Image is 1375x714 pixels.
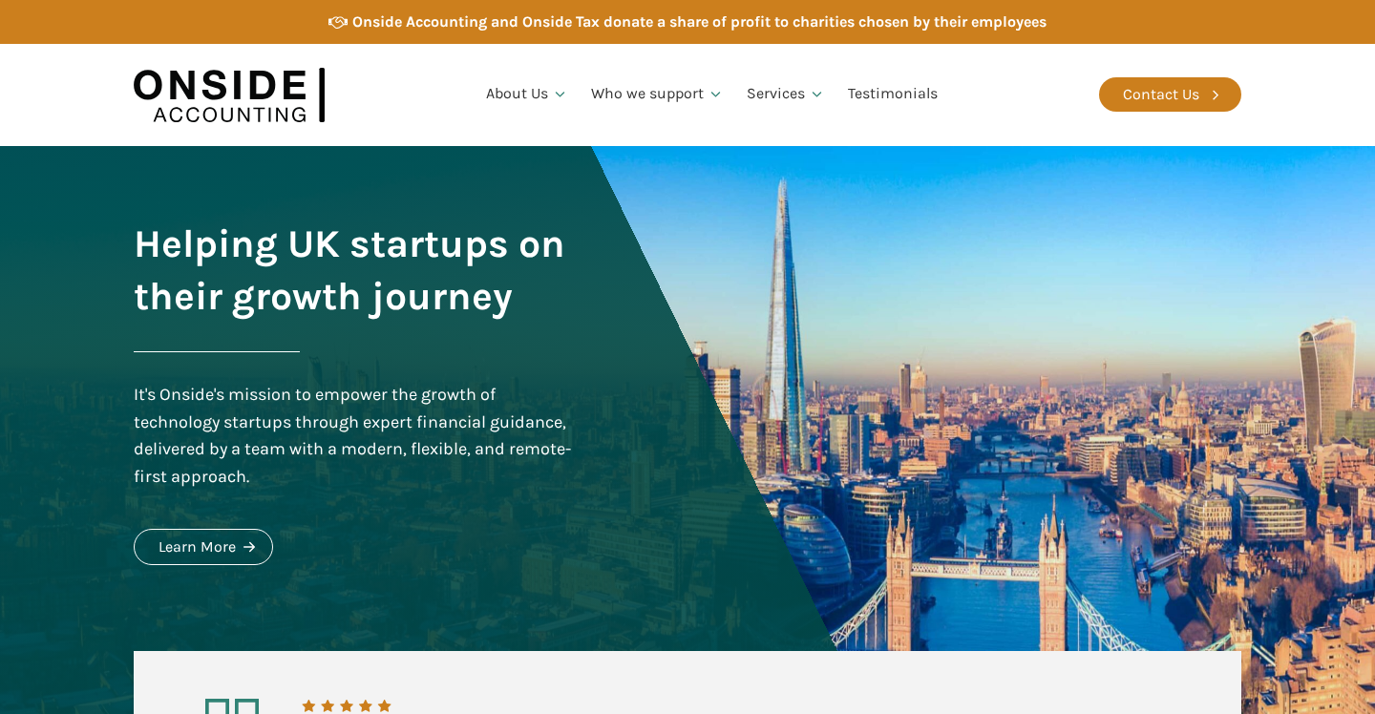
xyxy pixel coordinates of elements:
[134,218,577,323] h1: Helping UK startups on their growth journey
[134,529,273,565] a: Learn More
[735,62,836,127] a: Services
[134,58,325,132] img: Onside Accounting
[134,381,577,491] div: It's Onside's mission to empower the growth of technology startups through expert financial guida...
[159,535,236,559] div: Learn More
[836,62,949,127] a: Testimonials
[1099,77,1241,112] a: Contact Us
[475,62,580,127] a: About Us
[580,62,735,127] a: Who we support
[352,10,1047,34] div: Onside Accounting and Onside Tax donate a share of profit to charities chosen by their employees
[1123,82,1199,107] div: Contact Us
